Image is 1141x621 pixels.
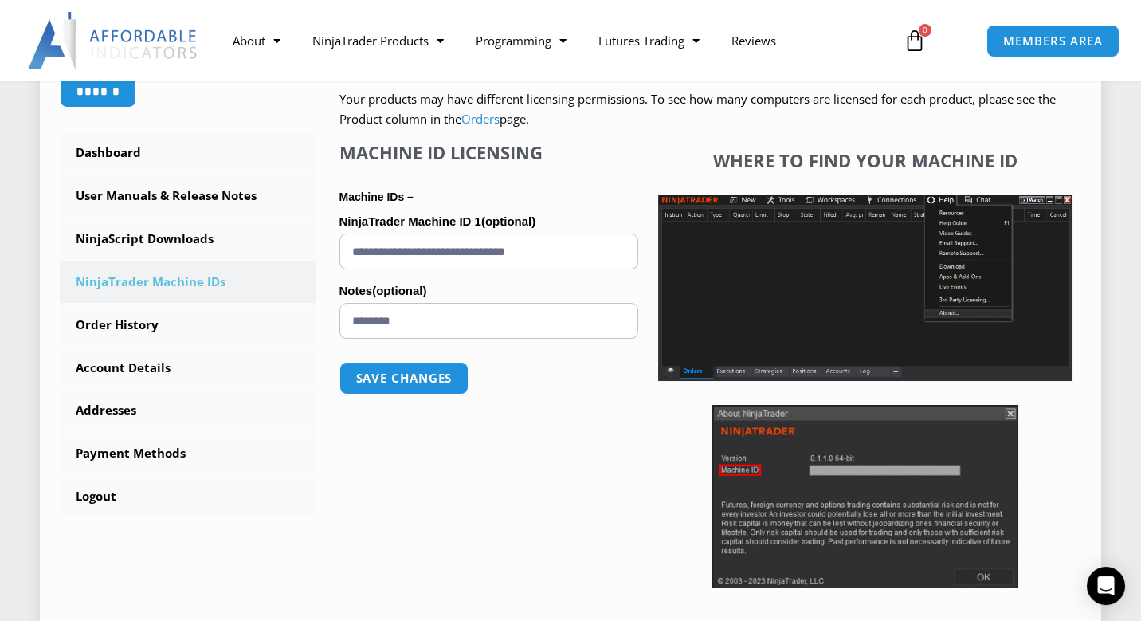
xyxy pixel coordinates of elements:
[658,150,1072,171] h4: Where to find your Machine ID
[712,405,1019,588] img: Screenshot 2025-01-17 114931 | Affordable Indicators – NinjaTrader
[60,476,316,517] a: Logout
[60,132,316,517] nav: Account pages
[460,22,582,59] a: Programming
[582,22,716,59] a: Futures Trading
[217,22,296,59] a: About
[339,362,469,395] button: Save changes
[60,305,316,346] a: Order History
[296,22,460,59] a: NinjaTrader Products
[60,132,316,174] a: Dashboard
[60,218,316,260] a: NinjaScript Downloads
[461,111,500,127] a: Orders
[60,261,316,303] a: NinjaTrader Machine IDs
[339,279,639,303] label: Notes
[481,214,535,228] span: (optional)
[60,433,316,474] a: Payment Methods
[986,25,1119,57] a: MEMBERS AREA
[1003,35,1103,47] span: MEMBERS AREA
[372,284,426,297] span: (optional)
[28,12,199,69] img: LogoAI | Affordable Indicators – NinjaTrader
[880,18,950,64] a: 0
[339,210,639,234] label: NinjaTrader Machine ID 1
[339,91,1056,128] span: Your products may have different licensing permissions. To see how many computers are licensed fo...
[217,22,890,59] nav: Menu
[60,390,316,431] a: Addresses
[60,348,316,389] a: Account Details
[60,175,316,217] a: User Manuals & Release Notes
[658,195,1072,381] img: Screenshot 2025-01-17 1155544 | Affordable Indicators – NinjaTrader
[716,22,792,59] a: Reviews
[1087,567,1125,605] div: Open Intercom Messenger
[919,24,931,37] span: 0
[339,142,639,163] h4: Machine ID Licensing
[339,191,414,203] strong: Machine IDs –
